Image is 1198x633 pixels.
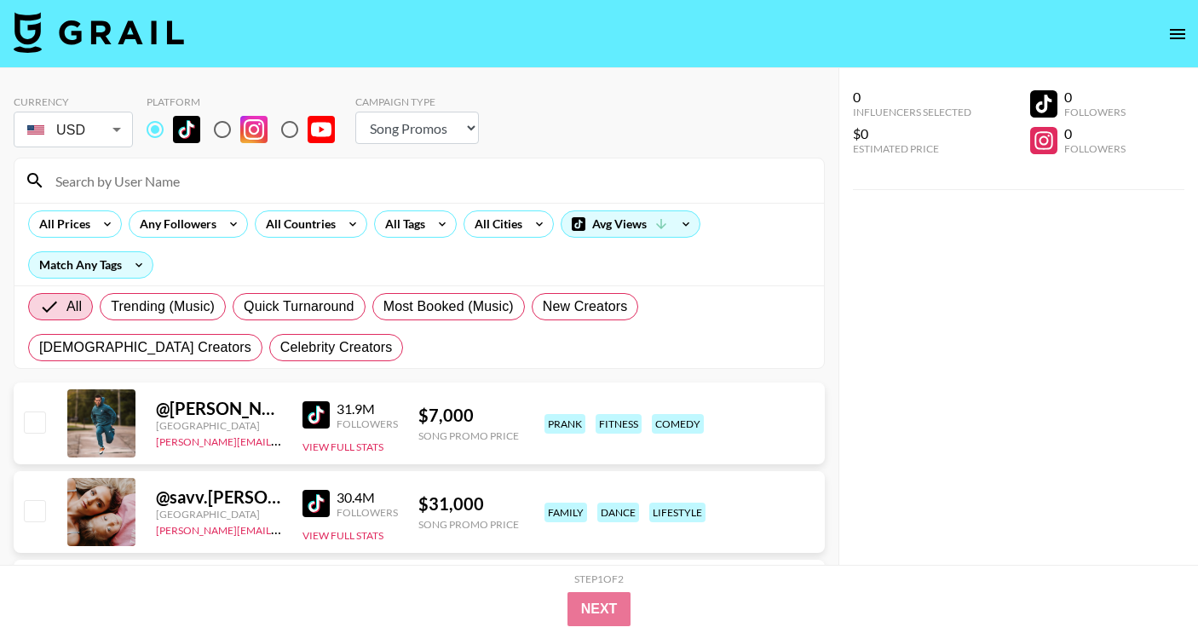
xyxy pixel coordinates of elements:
iframe: Drift Widget Chat Controller [1113,548,1178,613]
input: Search by User Name [45,167,814,194]
img: Grail Talent [14,12,184,53]
div: $0 [853,125,971,142]
button: View Full Stats [302,529,383,542]
div: All Cities [464,211,526,237]
div: @ savv.[PERSON_NAME] [156,486,282,508]
div: prank [544,414,585,434]
span: Celebrity Creators [280,337,393,358]
img: YouTube [308,116,335,143]
div: Song Promo Price [418,429,519,442]
div: Influencers Selected [853,106,971,118]
div: Estimated Price [853,142,971,155]
div: lifestyle [649,503,706,522]
span: [DEMOGRAPHIC_DATA] Creators [39,337,251,358]
div: All Prices [29,211,94,237]
div: $ 31,000 [418,493,519,515]
div: 31.9M [337,400,398,417]
img: TikTok [302,401,330,429]
div: 0 [1064,89,1126,106]
div: 0 [1064,125,1126,142]
div: @ [PERSON_NAME].[PERSON_NAME] [156,398,282,419]
div: Step 1 of 2 [574,573,624,585]
div: 0 [853,89,971,106]
div: [GEOGRAPHIC_DATA] [156,419,282,432]
div: USD [17,115,130,145]
span: Trending (Music) [111,296,215,317]
div: dance [597,503,639,522]
span: Quick Turnaround [244,296,354,317]
div: Match Any Tags [29,252,153,278]
div: All Countries [256,211,339,237]
a: [PERSON_NAME][EMAIL_ADDRESS][DOMAIN_NAME] [156,521,408,537]
span: All [66,296,82,317]
div: All Tags [375,211,429,237]
div: comedy [652,414,704,434]
div: 30.4M [337,489,398,506]
div: Song Promo Price [418,518,519,531]
button: Next [567,592,631,626]
div: Any Followers [130,211,220,237]
div: [GEOGRAPHIC_DATA] [156,508,282,521]
div: Followers [337,506,398,519]
div: fitness [596,414,642,434]
img: TikTok [173,116,200,143]
div: family [544,503,587,522]
img: Instagram [240,116,268,143]
div: Followers [1064,142,1126,155]
span: New Creators [543,296,628,317]
div: Campaign Type [355,95,479,108]
button: open drawer [1161,17,1195,51]
div: Followers [1064,106,1126,118]
div: Followers [337,417,398,430]
a: [PERSON_NAME][EMAIL_ADDRESS][DOMAIN_NAME] [156,432,408,448]
div: $ 7,000 [418,405,519,426]
div: Currency [14,95,133,108]
div: Avg Views [562,211,700,237]
button: View Full Stats [302,440,383,453]
span: Most Booked (Music) [383,296,514,317]
img: TikTok [302,490,330,517]
div: Platform [147,95,348,108]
